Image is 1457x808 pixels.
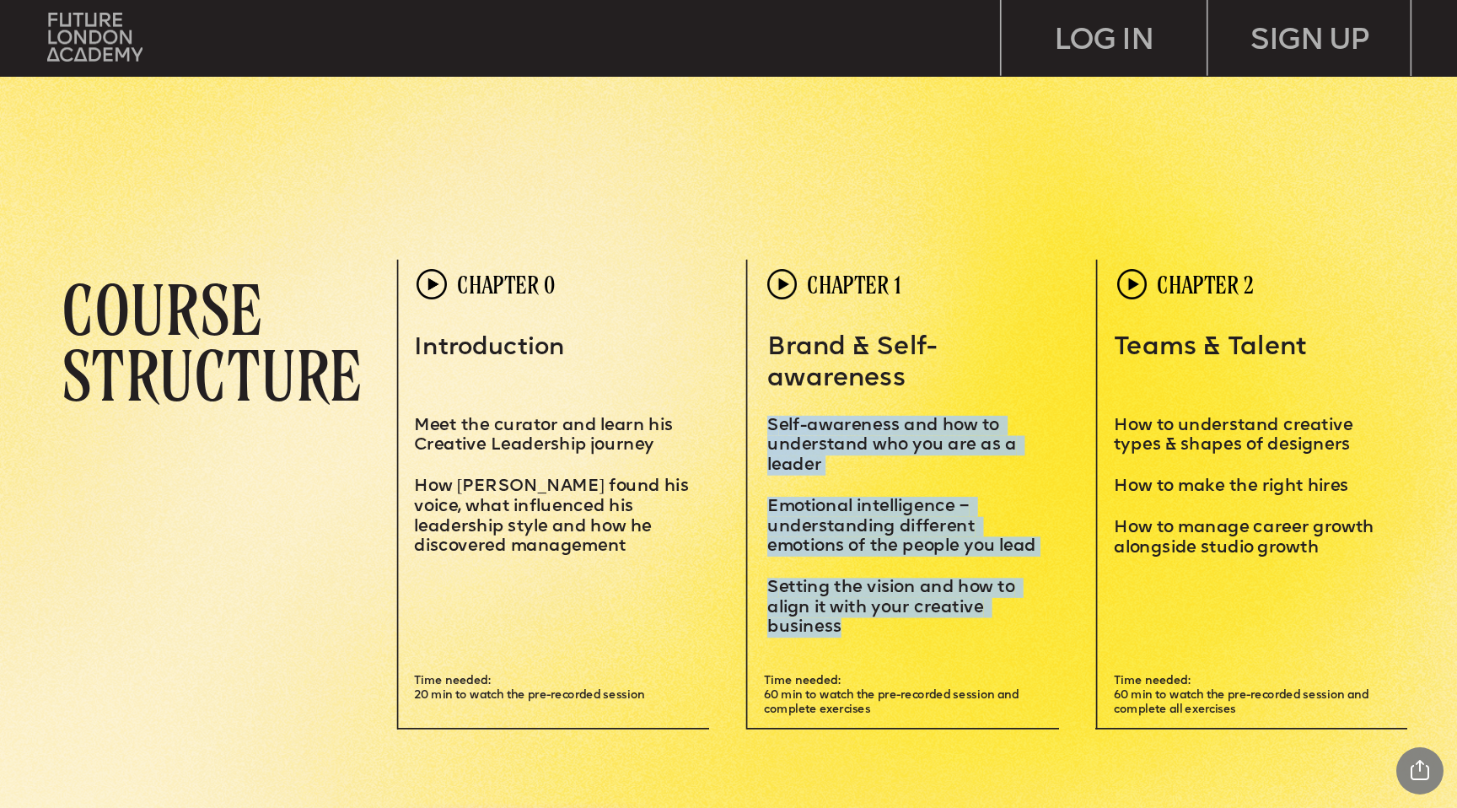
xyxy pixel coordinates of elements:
span: elf-awareness and how to understand who you are as a leader [767,417,1020,475]
span: CHAPTER 0 [457,271,555,298]
span: Time needed: 60 min to watch the pre-recorded session and complete all exercises [1114,675,1371,714]
div: Share [1396,747,1444,795]
span: Teams & Talent [1114,337,1308,362]
span: How to understand creative types & shapes of designers [1114,417,1358,455]
span: How [PERSON_NAME] found his voice, what influenced his leadership style and how he discovered man... [414,478,693,555]
span: Time needed: [414,675,491,687]
span: S [767,579,779,596]
span: etting the vision and how to align it with your creative business [767,579,1019,637]
span: How to make the right hires [1114,478,1348,495]
img: upload-60f0cde6-1fc7-443c-af28-15e41498aeec.png [417,269,446,299]
img: upload-60f0cde6-1fc7-443c-af28-15e41498aeec.png [1117,269,1147,299]
span: CHAPTER 1 [807,271,901,298]
span: Brand & Self-awareness [767,337,937,394]
span: Meet the curator and learn his Creative Leadership journey [414,417,677,455]
span: S [767,417,779,434]
span: 20 min to watch the pre-recorded session [414,689,644,701]
img: upload-60f0cde6-1fc7-443c-af28-15e41498aeec.png [767,269,797,299]
span: Introduction [414,337,565,361]
span: Emotional intelligence – understanding different emotions of the people you lead [767,498,1036,556]
span: CHAPTER 2 [1157,271,1254,298]
span: How to manage career growth alongside studio growth [1114,520,1379,557]
img: upload-bfdffa89-fac7-4f57-a443-c7c39906ba42.png [47,13,142,61]
span: Time needed: 60 min to watch the pre-recorded session and complete exercises [764,675,1021,714]
p: COURSE STRUCTURE [62,277,399,407]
